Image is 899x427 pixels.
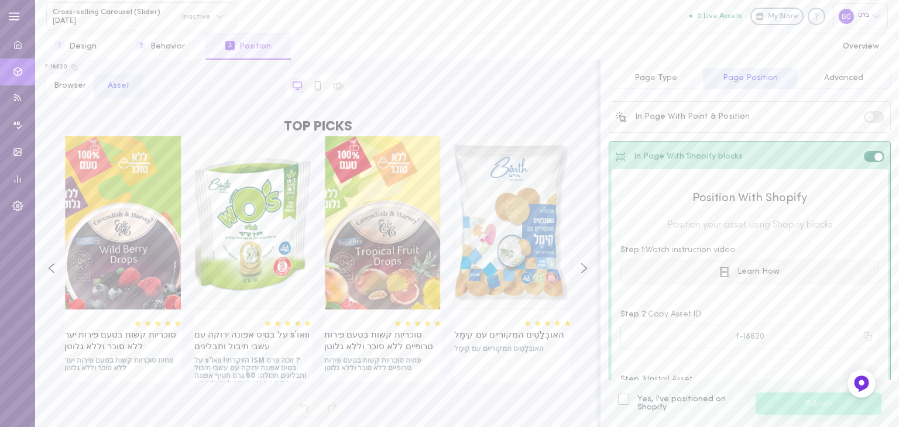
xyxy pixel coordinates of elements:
[620,219,879,232] span: Position your asset using Shopify blocks
[194,329,311,352] h3: ווֹאוֹ's על בסיס אפונה ירוקה עם עשבי תיבול ותבלינים
[454,345,571,353] h4: האוֹבְּלָטִים המקוריים עם קִימֶל
[637,395,744,412] span: Yes, I've positioned on Shopify
[689,12,750,20] a: 0 Live Assets
[824,74,863,82] span: Advanced
[45,74,94,98] button: Browser
[136,41,146,50] span: 2
[620,260,879,284] button: Learn How
[289,398,318,417] span: Undo
[324,329,441,352] h3: סוכריות קשות בטעם פירות טרופיים ללא סוכר וללא גלוטן
[174,12,211,20] span: Inactive
[64,136,181,400] div: Shop Now
[797,68,891,89] button: Advanced
[768,12,798,22] span: My Store
[454,329,571,340] h3: האוֹבְּלָטִים המקוריים עם קִימֶל
[64,329,181,352] h3: סוכריות קשות בטעם פירות יער ללא סוכר וללא גלוטן
[609,68,703,89] button: Page Type
[324,136,441,400] div: Shop Now
[750,8,804,25] a: My Store
[55,41,64,50] span: 1
[53,8,174,26] span: Cross-selling Carousel (Slider) [DATE]
[756,392,881,415] button: Publish
[35,33,116,60] button: 1Design
[94,74,143,98] button: Asset
[59,120,576,133] h2: TOP PICKS
[823,33,899,60] button: Overview
[324,356,441,372] h4: פחית סוכריות קשות בטעם פירות טרופיים ללא סוכר וללא גלוטן
[620,309,879,321] span: Step 2:
[318,398,347,417] span: Redo
[620,245,879,256] span: Step 1:
[833,4,888,29] div: ברט
[648,310,701,319] span: Copy Asset ID
[64,356,181,372] h4: פחית סוכריות קשות בטעם פירות יער ללא סוכר וללא גלוטן
[205,33,291,60] button: 3Position
[620,190,879,206] span: Position With Shopify
[578,136,591,400] button: חץ ימינה
[615,151,743,162] div: In Page With Shopify blocks
[634,74,677,82] span: Page Type
[703,68,797,89] button: Page Position
[454,136,571,400] div: Shop Now
[194,136,311,400] div: Shop Now
[620,325,879,349] button: f-18620
[808,8,825,25] div: Knowledge center
[646,246,735,254] span: Watch instruction video
[116,33,205,60] button: 2Behavior
[853,375,870,392] img: Feedback Button
[45,136,58,400] button: חץ שמאלה
[225,41,235,50] span: 3
[689,12,742,20] button: 0 Live Assets
[194,356,311,388] h4: ? זוכה פרס ISM היוקרתי! ווֹאוֹ's על בסיס אפונה ירוקה עם עשבי תיבול ותבלינים תכולה: 50 גרם חטיף אפ...
[620,374,879,385] span: Step 3:
[723,74,778,82] span: Page Position
[45,63,67,71] div: f-18620
[615,111,750,123] div: In Page With Point & Position
[648,375,692,384] span: Install Asset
